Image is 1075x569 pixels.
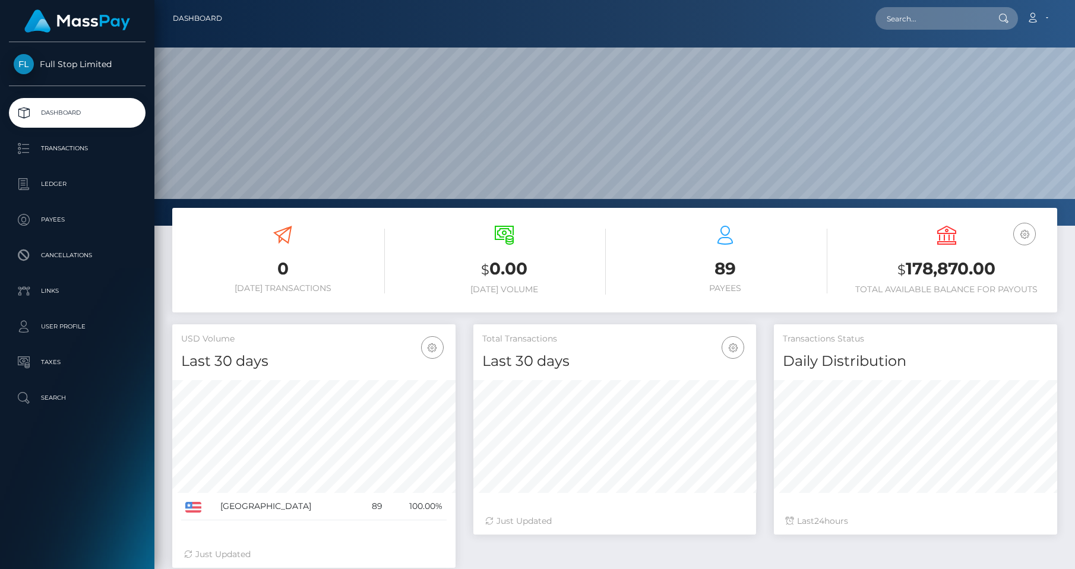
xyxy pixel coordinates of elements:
p: Payees [14,211,141,229]
img: MassPay Logo [24,10,130,33]
p: Transactions [14,140,141,157]
small: $ [897,261,906,278]
p: Search [14,389,141,407]
a: Search [9,383,146,413]
p: Cancellations [14,246,141,264]
td: [GEOGRAPHIC_DATA] [216,493,359,520]
h3: 0 [181,257,385,280]
a: User Profile [9,312,146,342]
h3: 0.00 [403,257,606,282]
input: Search... [875,7,987,30]
p: Taxes [14,353,141,371]
div: Just Updated [485,515,745,527]
h4: Daily Distribution [783,351,1048,372]
h4: Last 30 days [181,351,447,372]
a: Payees [9,205,146,235]
h3: 178,870.00 [845,257,1049,282]
img: US.png [185,502,201,513]
td: 100.00% [387,493,447,520]
h4: Last 30 days [482,351,748,372]
p: Ledger [14,175,141,193]
p: Dashboard [14,104,141,122]
h6: Total Available Balance for Payouts [845,284,1049,295]
a: Links [9,276,146,306]
small: $ [481,261,489,278]
a: Dashboard [9,98,146,128]
h3: 89 [624,257,827,280]
div: Last hours [786,515,1045,527]
h6: Payees [624,283,827,293]
div: Just Updated [184,548,444,561]
img: Full Stop Limited [14,54,34,74]
p: Links [14,282,141,300]
a: Transactions [9,134,146,163]
h5: USD Volume [181,333,447,345]
a: Cancellations [9,241,146,270]
a: Taxes [9,347,146,377]
a: Ledger [9,169,146,199]
td: 89 [359,493,387,520]
h6: [DATE] Volume [403,284,606,295]
h5: Total Transactions [482,333,748,345]
span: 24 [814,516,824,526]
p: User Profile [14,318,141,336]
h5: Transactions Status [783,333,1048,345]
a: Dashboard [173,6,222,31]
h6: [DATE] Transactions [181,283,385,293]
span: Full Stop Limited [9,59,146,69]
